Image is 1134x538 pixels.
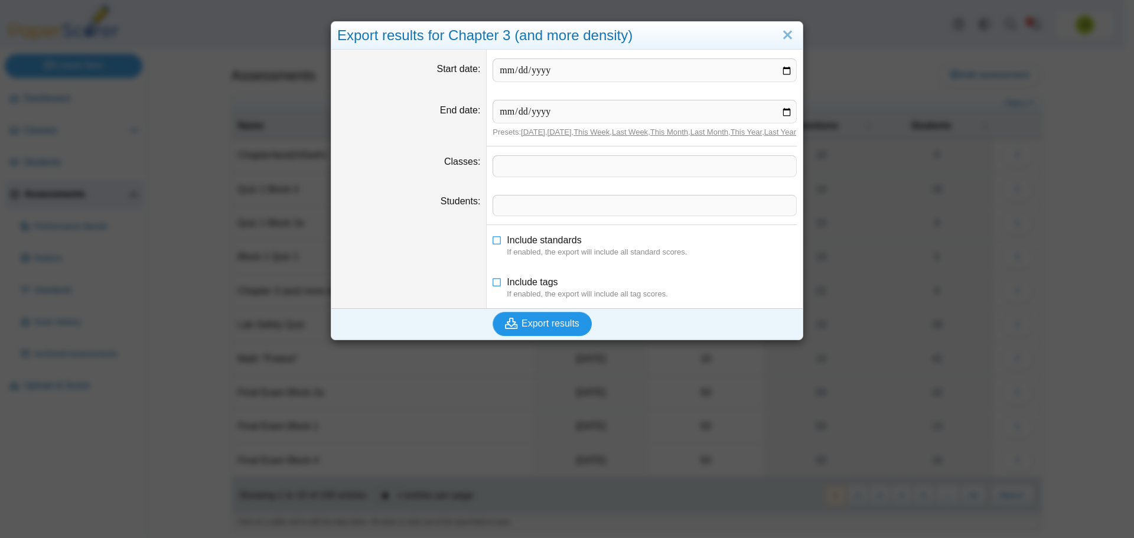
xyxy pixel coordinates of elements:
[507,235,581,245] span: Include standards
[440,105,481,115] label: End date
[493,127,797,138] div: Presets: , , , , , , ,
[778,25,797,45] a: Close
[437,64,481,74] label: Start date
[731,128,762,136] a: This Year
[507,247,797,257] dfn: If enabled, the export will include all standard scores.
[612,128,648,136] a: Last Week
[493,155,797,177] tags: ​
[507,289,797,299] dfn: If enabled, the export will include all tag scores.
[764,128,796,136] a: Last Year
[690,128,728,136] a: Last Month
[444,156,480,167] label: Classes
[521,128,545,136] a: [DATE]
[493,195,797,216] tags: ​
[331,22,803,50] div: Export results for Chapter 3 (and more density)
[522,318,579,328] span: Export results
[650,128,688,136] a: This Month
[441,196,481,206] label: Students
[507,277,558,287] span: Include tags
[493,312,592,335] button: Export results
[573,128,610,136] a: This Week
[548,128,572,136] a: [DATE]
